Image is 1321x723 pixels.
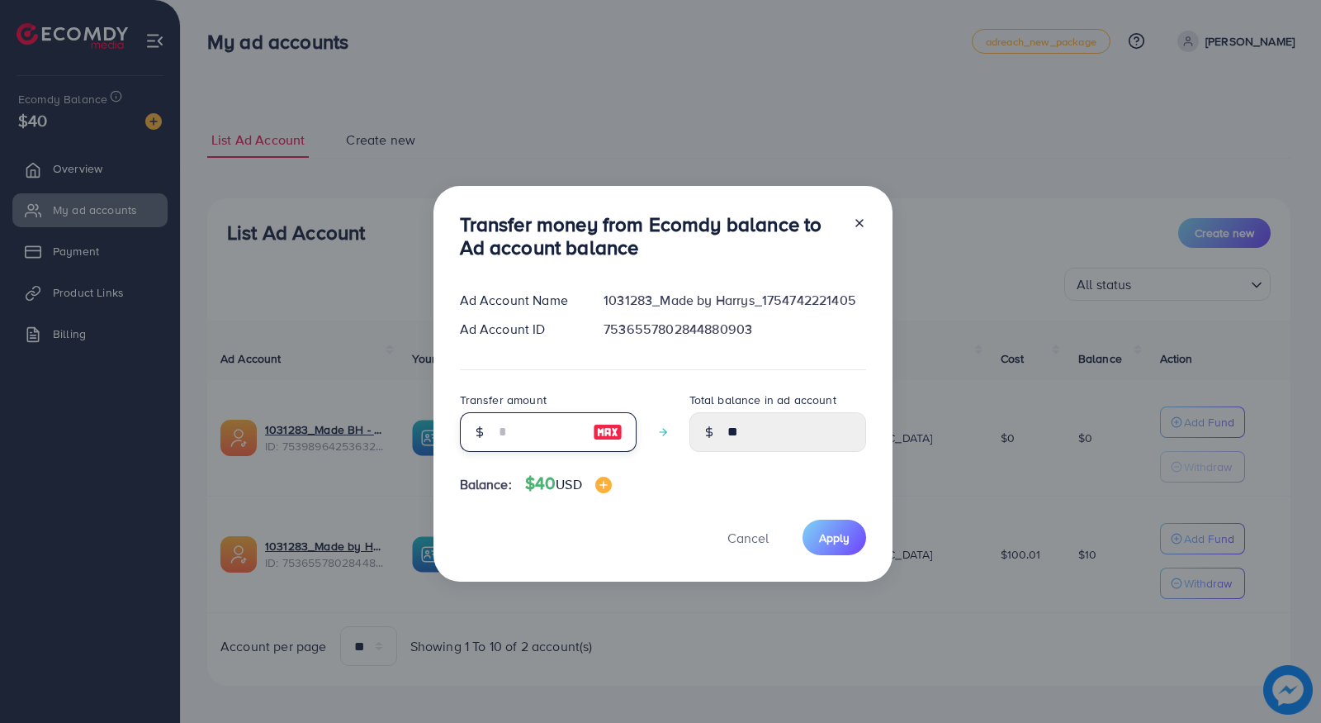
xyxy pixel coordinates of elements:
img: image [595,477,612,493]
label: Transfer amount [460,392,547,408]
h4: $40 [525,473,612,494]
button: Apply [803,520,866,555]
span: Apply [819,530,850,546]
div: Ad Account Name [447,291,591,310]
button: Cancel [707,520,789,555]
img: image [593,422,623,442]
span: USD [556,475,581,493]
div: Ad Account ID [447,320,591,339]
label: Total balance in ad account [689,392,836,408]
div: 1031283_Made by Harrys_1754742221405 [590,291,878,310]
span: Cancel [727,529,769,547]
div: 7536557802844880903 [590,320,878,339]
span: Balance: [460,475,512,494]
h3: Transfer money from Ecomdy balance to Ad account balance [460,212,840,260]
